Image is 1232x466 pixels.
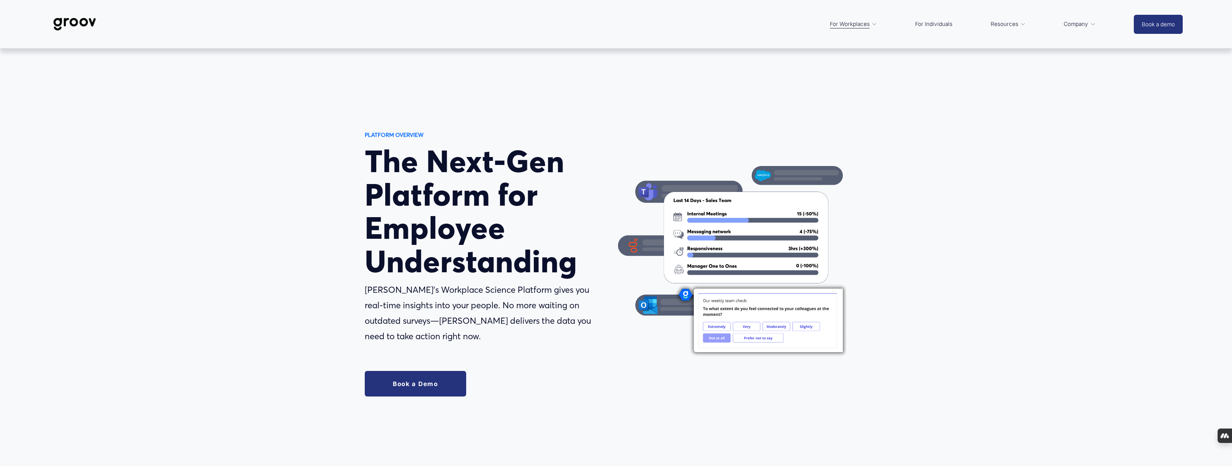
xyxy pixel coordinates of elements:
span: Company [1064,19,1088,29]
a: folder dropdown [1060,15,1099,33]
a: For Individuals [912,15,956,33]
img: Groov | Workplace Science Platform | Unlock Performance | Drive Results [49,12,100,36]
span: Resources [991,19,1018,29]
a: folder dropdown [987,15,1029,33]
a: Book a Demo [365,371,467,396]
p: [PERSON_NAME]’s Workplace Science Platform gives you real-time insights into your people. No more... [365,282,593,344]
h1: The Next-Gen Platform for Employee Understanding [365,145,614,278]
a: folder dropdown [826,15,881,33]
span: For Workplaces [830,19,870,29]
strong: PLATFORM OVERVIEW [365,131,424,138]
a: Book a demo [1134,15,1183,34]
